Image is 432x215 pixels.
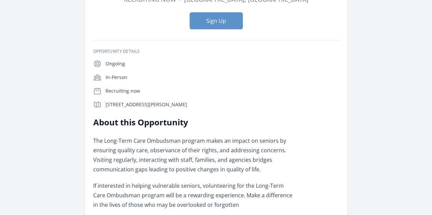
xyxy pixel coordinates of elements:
p: The Long-Term Care Ombudsman program makes an impact on seniors by ensuring quality care, observa... [93,136,293,174]
p: [STREET_ADDRESS][PERSON_NAME] [106,101,339,108]
p: In-Person [106,74,339,81]
h3: Opportunity Details [93,49,339,54]
h2: About this Opportunity [93,117,293,128]
p: Ongoing [106,60,339,67]
p: Recruiting now [106,88,339,94]
p: If interested in helping vulnerable seniors, volunteering for the Long-Term Care Ombudsman progra... [93,181,293,210]
button: Sign Up [190,12,243,29]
